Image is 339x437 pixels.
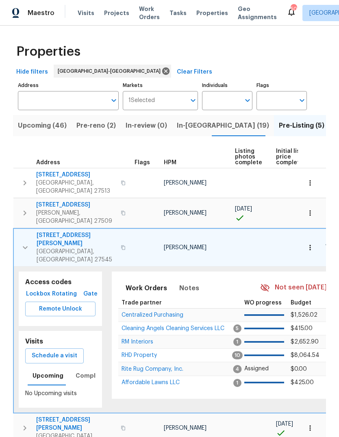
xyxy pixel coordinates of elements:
[25,278,96,287] h5: Access codes
[36,160,60,165] span: Address
[76,371,110,381] span: Completed
[276,148,303,165] span: Initial list price complete
[16,67,48,77] span: Hide filters
[233,365,241,373] span: 4
[122,366,183,372] span: Rite Rug Company, Inc.
[108,95,120,106] button: Open
[233,379,241,387] span: 1
[33,371,63,381] span: Upcoming
[164,425,206,431] span: [PERSON_NAME]
[28,289,48,299] span: Lockbox
[36,171,116,179] span: [STREET_ADDRESS]
[242,95,253,106] button: Open
[291,352,319,358] span: $8,064.54
[37,231,116,248] span: [STREET_ADDRESS][PERSON_NAME]
[123,83,198,88] label: Markets
[235,206,252,212] span: [DATE]
[122,326,224,331] a: Cleaning Angels Cleaning Services LLC
[16,48,80,56] span: Properties
[179,283,199,294] span: Notes
[291,300,311,306] span: Budget
[276,421,293,427] span: [DATE]
[54,289,74,299] span: Rotating
[122,367,183,372] a: Rite Rug Company, Inc.
[36,179,116,195] span: [GEOGRAPHIC_DATA], [GEOGRAPHIC_DATA] 27513
[13,65,51,80] button: Hide filters
[233,324,241,333] span: 5
[126,283,167,294] span: Work Orders
[232,351,243,359] span: 10
[275,283,327,292] span: Not seen [DATE]
[25,389,96,398] p: No Upcoming visits
[32,351,77,361] span: Schedule a visit
[122,313,183,317] a: Centralized Purchasing
[25,337,43,346] h5: Visits
[76,120,116,131] span: Pre-reno (2)
[36,209,116,225] span: [PERSON_NAME], [GEOGRAPHIC_DATA] 27509
[28,9,54,17] span: Maestro
[202,83,252,88] label: Individuals
[196,9,228,17] span: Properties
[244,365,284,373] p: Assigned
[122,380,180,385] a: Affordable Lawns LLC
[18,120,67,131] span: Upcoming (46)
[291,312,317,318] span: $1,526.02
[296,95,308,106] button: Open
[25,287,51,302] button: Lockbox
[36,201,116,209] span: [STREET_ADDRESS]
[244,300,282,306] span: WO progress
[104,9,129,17] span: Projects
[279,120,324,131] span: Pre-Listing (5)
[80,289,100,299] span: Gate
[291,366,307,372] span: $0.00
[18,83,119,88] label: Address
[58,67,164,75] span: [GEOGRAPHIC_DATA]-[GEOGRAPHIC_DATA]
[291,5,296,13] div: 50
[169,10,187,16] span: Tasks
[25,302,96,317] button: Remote Unlock
[187,95,199,106] button: Open
[122,353,157,358] a: RHD Property
[126,120,167,131] span: In-review (0)
[291,380,314,385] span: $425.00
[164,245,206,250] span: [PERSON_NAME]
[122,312,183,318] span: Centralized Purchasing
[235,148,262,165] span: Listing photos complete
[122,300,162,306] span: Trade partner
[25,348,84,363] button: Schedule a visit
[78,9,94,17] span: Visits
[54,65,171,78] div: [GEOGRAPHIC_DATA]-[GEOGRAPHIC_DATA]
[174,65,215,80] button: Clear Filters
[122,352,157,358] span: RHD Property
[51,287,77,302] button: Rotating
[177,67,212,77] span: Clear Filters
[36,416,116,432] span: [STREET_ADDRESS][PERSON_NAME]
[164,210,206,216] span: [PERSON_NAME]
[128,97,155,104] span: 1 Selected
[122,339,153,345] span: RM Interiors
[122,339,153,344] a: RM Interiors
[164,180,206,186] span: [PERSON_NAME]
[238,5,277,21] span: Geo Assignments
[291,339,319,345] span: $2,652.90
[37,248,116,264] span: [GEOGRAPHIC_DATA], [GEOGRAPHIC_DATA] 27545
[256,83,307,88] label: Flags
[135,160,150,165] span: Flags
[77,287,103,302] button: Gate
[139,5,160,21] span: Work Orders
[291,326,313,331] span: $415.00
[233,338,241,346] span: 1
[164,160,176,165] span: HPM
[177,120,269,131] span: In-[GEOGRAPHIC_DATA] (19)
[32,304,89,314] span: Remote Unlock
